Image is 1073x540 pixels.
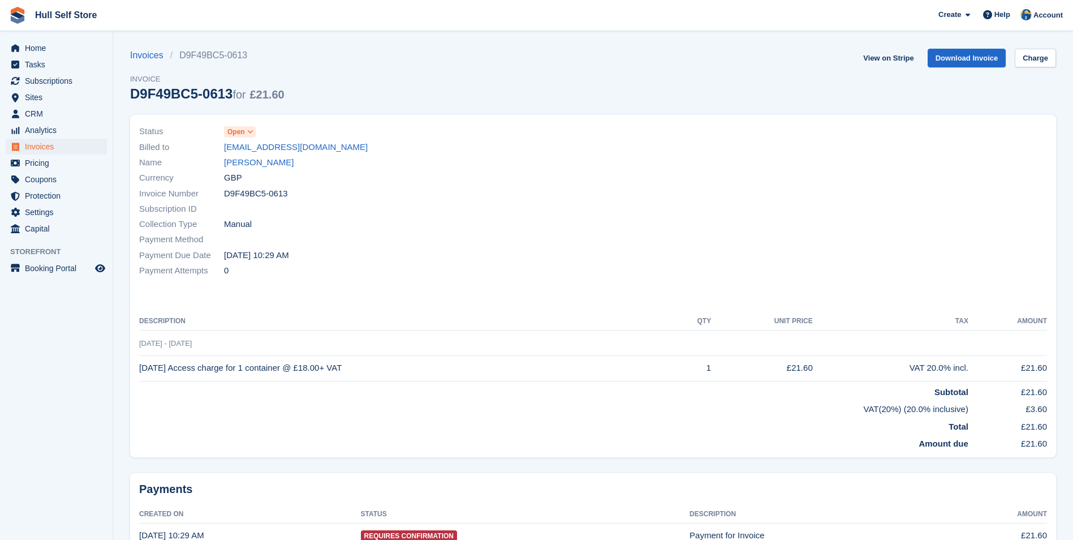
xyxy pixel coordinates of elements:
span: Create [938,9,961,20]
a: [EMAIL_ADDRESS][DOMAIN_NAME] [224,141,368,154]
a: menu [6,260,107,276]
span: Coupons [25,172,93,187]
span: Tasks [25,57,93,72]
span: Collection Type [139,218,224,231]
th: Created On [139,505,361,524]
a: menu [6,89,107,105]
a: Invoices [130,49,170,62]
span: Invoices [25,139,93,155]
span: £21.60 [249,88,284,101]
td: VAT(20%) (20.0% inclusive) [139,398,968,416]
span: 0 [224,264,229,277]
span: D9F49BC5-0613 [224,187,288,200]
a: Open [224,125,256,138]
h2: Payments [139,482,1047,496]
div: VAT 20.0% incl. [813,362,968,375]
span: Account [1033,10,1063,21]
td: £21.60 [968,416,1047,434]
td: £21.60 [711,355,813,381]
td: [DATE] Access charge for 1 container @ £18.00+ VAT [139,355,674,381]
span: Payment Due Date [139,249,224,262]
th: Description [690,505,945,524]
th: Amount [945,505,1047,524]
time: 2025-08-18 09:29:12 UTC [139,530,204,540]
a: menu [6,188,107,204]
time: 2025-08-25 09:29:10 UTC [224,249,289,262]
span: Capital [25,221,93,237]
td: £3.60 [968,398,1047,416]
th: Status [361,505,690,524]
span: Settings [25,204,93,220]
a: menu [6,204,107,220]
span: Open [227,127,245,137]
strong: Amount due [919,439,968,448]
a: View on Stripe [859,49,918,67]
span: Status [139,125,224,138]
a: menu [6,40,107,56]
span: Booking Portal [25,260,93,276]
a: Download Invoice [928,49,1006,67]
div: D9F49BC5-0613 [130,86,285,101]
span: Subscriptions [25,73,93,89]
span: Payment Method [139,233,224,246]
td: £21.60 [968,355,1047,381]
span: Subscription ID [139,203,224,216]
span: Analytics [25,122,93,138]
a: menu [6,73,107,89]
span: Pricing [25,155,93,171]
span: [DATE] - [DATE] [139,339,192,348]
span: Manual [224,218,252,231]
strong: Total [949,422,968,431]
a: menu [6,221,107,237]
span: Payment Attempts [139,264,224,277]
a: Preview store [93,262,107,275]
span: Name [139,156,224,169]
span: Invoice Number [139,187,224,200]
th: Tax [813,312,968,331]
img: Hull Self Store [1020,9,1032,20]
th: Unit Price [711,312,813,331]
th: Description [139,312,674,331]
span: Protection [25,188,93,204]
strong: Subtotal [934,387,968,397]
a: menu [6,57,107,72]
td: £21.60 [968,433,1047,451]
td: £21.60 [968,381,1047,398]
th: QTY [674,312,711,331]
a: menu [6,139,107,155]
th: Amount [968,312,1047,331]
span: Help [994,9,1010,20]
td: 1 [674,355,711,381]
a: menu [6,122,107,138]
span: Billed to [139,141,224,154]
img: stora-icon-8386f47178a22dfd0bd8f6a31ec36ba5ce8667c1dd55bd0f319d3a0aa187defe.svg [9,7,26,24]
span: for [232,88,245,101]
a: menu [6,106,107,122]
a: Charge [1015,49,1056,67]
a: menu [6,172,107,187]
nav: breadcrumbs [130,49,285,62]
span: Invoice [130,74,285,85]
a: [PERSON_NAME] [224,156,294,169]
a: Hull Self Store [31,6,101,24]
span: Currency [139,172,224,185]
span: CRM [25,106,93,122]
span: Sites [25,89,93,105]
span: Storefront [10,246,113,258]
a: menu [6,155,107,171]
span: Home [25,40,93,56]
span: GBP [224,172,242,185]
